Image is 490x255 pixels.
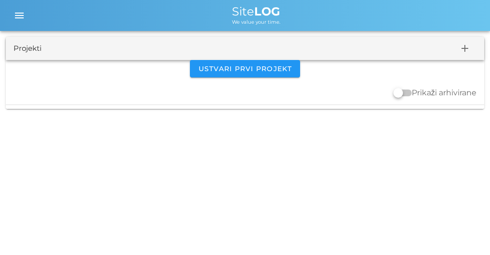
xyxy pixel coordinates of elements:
[232,4,280,18] span: Site
[459,43,471,54] i: add
[14,43,42,54] div: Projekti
[412,88,476,98] label: Prikaži arhivirane
[190,60,300,77] button: Ustvari prvi projekt
[254,4,280,18] b: LOG
[232,19,280,25] span: We value your time.
[198,64,292,73] span: Ustvari prvi projekt
[14,10,25,21] i: menu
